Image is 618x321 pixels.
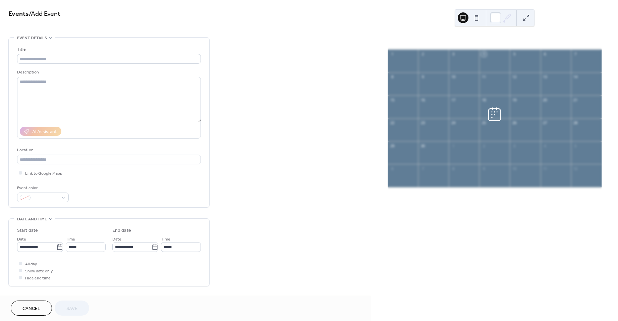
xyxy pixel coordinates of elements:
[112,236,121,243] span: Date
[393,36,422,50] div: Mo.
[451,143,456,148] div: 1
[17,184,67,192] div: Event color
[481,97,486,102] div: 18
[420,166,425,171] div: 7
[112,227,131,234] div: End date
[573,120,578,125] div: 28
[420,74,425,79] div: 9
[543,52,548,57] div: 6
[17,227,38,234] div: Start date
[573,97,578,102] div: 21
[17,236,26,243] span: Date
[451,36,480,50] div: Mi.
[17,35,47,42] span: Event details
[573,52,578,57] div: 7
[567,36,596,50] div: So.
[543,143,548,148] div: 4
[25,268,53,275] span: Show date only
[512,166,517,171] div: 10
[481,120,486,125] div: 25
[543,166,548,171] div: 11
[451,166,456,171] div: 8
[573,74,578,79] div: 14
[17,46,200,53] div: Title
[543,97,548,102] div: 20
[390,52,395,57] div: 1
[22,305,40,312] span: Cancel
[17,147,200,154] div: Location
[512,120,517,125] div: 26
[573,143,578,148] div: 5
[422,36,451,50] div: Di.
[481,166,486,171] div: 9
[512,97,517,102] div: 19
[481,52,486,57] div: 4
[25,275,51,282] span: Hide end time
[543,120,548,125] div: 27
[25,170,62,177] span: Link to Google Maps
[161,236,170,243] span: Time
[390,166,395,171] div: 6
[8,7,29,20] a: Events
[480,36,509,50] div: Do.
[390,97,395,102] div: 15
[481,143,486,148] div: 2
[481,74,486,79] div: 11
[420,97,425,102] div: 16
[509,36,538,50] div: Fr.
[11,301,52,316] button: Cancel
[451,97,456,102] div: 17
[17,216,47,223] span: Date and time
[420,120,425,125] div: 23
[451,74,456,79] div: 10
[512,52,517,57] div: 5
[573,166,578,171] div: 12
[390,74,395,79] div: 8
[420,143,425,148] div: 30
[451,52,456,57] div: 3
[538,36,567,50] div: Sa.
[390,143,395,148] div: 29
[512,74,517,79] div: 12
[17,69,200,76] div: Description
[512,143,517,148] div: 3
[390,120,395,125] div: 22
[17,295,53,302] span: Recurring event
[543,74,548,79] div: 13
[25,261,37,268] span: All day
[451,120,456,125] div: 24
[29,7,60,20] span: / Add Event
[66,236,75,243] span: Time
[420,52,425,57] div: 2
